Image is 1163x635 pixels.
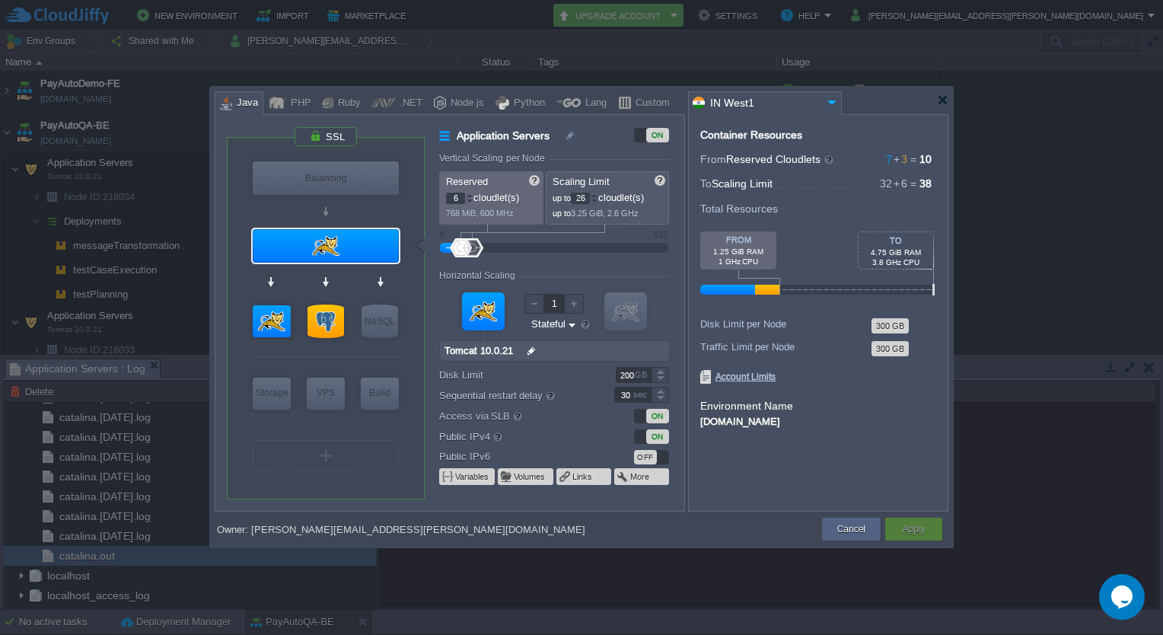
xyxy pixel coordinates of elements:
[253,378,291,410] div: Storage Containers
[700,129,802,141] div: Container Resources
[439,448,594,464] label: Public IPv6
[892,177,907,190] span: 6
[646,429,669,444] div: ON
[646,128,669,142] div: ON
[333,92,361,115] div: Ruby
[886,153,892,165] span: 7
[446,188,538,204] p: cloudlet(s)
[307,378,345,410] div: Elastic VPS
[514,471,546,483] button: Volumes
[253,378,291,408] div: Storage
[362,305,398,338] div: NoSQL
[253,305,291,337] div: Application Servers
[837,522,865,537] button: Cancel
[439,270,519,281] div: Horizontal Scaling
[286,92,311,115] div: PHP
[700,200,778,217] span: Total Resources
[253,229,399,263] div: Application Servers
[700,400,793,412] label: Environment Name
[361,378,399,408] div: Build
[572,471,594,483] button: Links
[907,153,919,165] span: =
[700,235,776,244] div: FROM
[919,177,932,190] span: 38
[700,153,726,165] span: From
[361,378,399,410] div: Build Node
[907,177,919,190] span: =
[446,176,488,187] span: Reserved
[553,209,571,218] span: up to
[892,153,907,165] span: 3
[553,176,610,187] span: Scaling Limit
[646,409,669,423] div: ON
[726,153,835,165] span: Reserved Cloudlets
[880,177,892,190] span: 32
[700,177,712,190] span: To
[859,236,933,245] div: TO
[700,370,776,384] span: Account Limits
[874,321,907,331] button: 300 GB
[700,341,871,353] div: Traffic Limit per Node
[253,161,399,195] div: Balancing
[635,368,650,382] div: GB
[553,188,664,204] p: cloudlet(s)
[307,378,345,408] div: VPS
[654,230,668,239] div: 512
[307,305,344,338] div: SQL Databases
[633,388,650,402] div: sec
[253,440,399,471] div: Create New Layer
[892,177,901,190] span: +
[439,367,594,383] label: Disk Limit
[874,343,907,354] button: 300 GB
[439,153,549,164] div: Vertical Scaling per Node
[630,471,651,483] button: More
[1099,574,1148,620] iframe: chat widget
[232,92,258,115] div: Java
[395,92,422,115] div: .NET
[440,230,444,239] div: 0
[439,407,594,424] label: Access via SLB
[634,450,657,464] div: OFF
[439,428,594,445] label: Public IPv4
[919,153,932,165] span: 10
[253,161,399,195] div: Load Balancer
[509,92,545,115] div: Python
[446,92,484,115] div: Node.js
[700,318,871,330] div: Disk Limit per Node
[553,193,571,203] span: up to
[439,387,594,404] label: Sequential restart delay
[892,153,901,165] span: +
[571,209,639,218] span: 3.25 GiB, 2.6 GHz
[217,524,585,535] div: Owner: [PERSON_NAME][EMAIL_ADDRESS][PERSON_NAME][DOMAIN_NAME]
[455,471,490,483] button: Variables
[581,92,607,115] div: Lang
[712,177,773,190] span: Scaling Limit
[700,413,936,427] div: [DOMAIN_NAME]
[902,522,925,537] button: Apply
[631,92,670,115] div: Custom
[362,305,398,338] div: NoSQL Databases
[446,209,514,218] span: 768 MiB, 600 MHz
